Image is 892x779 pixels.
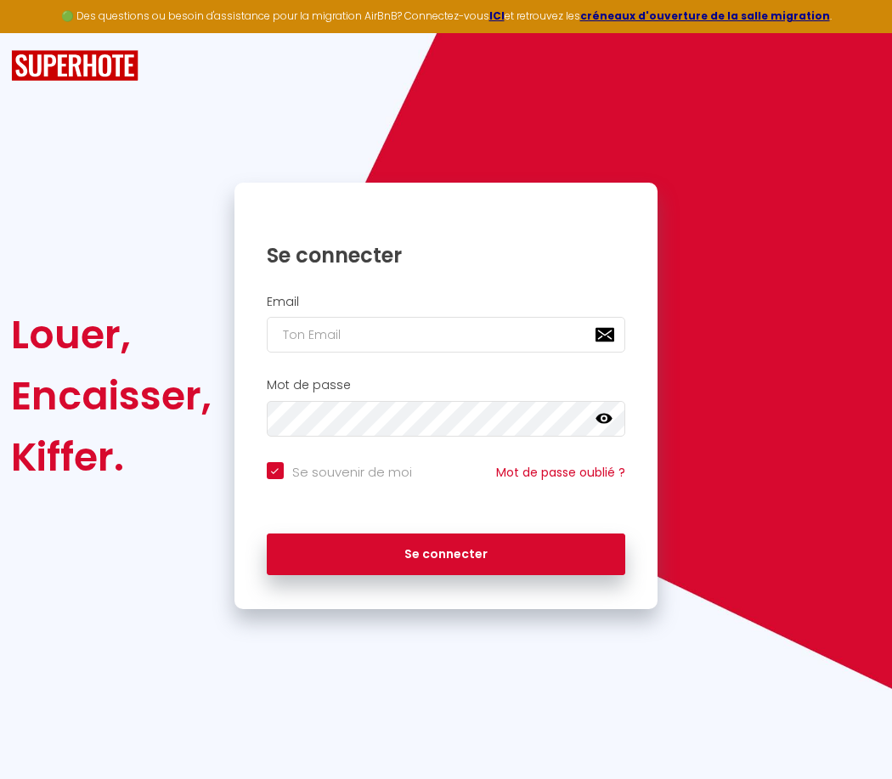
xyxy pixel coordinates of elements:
div: Kiffer. [11,426,212,488]
a: créneaux d'ouverture de la salle migration [580,8,830,23]
h2: Mot de passe [267,378,626,392]
div: Encaisser, [11,365,212,426]
img: SuperHote logo [11,50,138,82]
button: Se connecter [267,533,626,576]
div: Louer, [11,304,212,365]
a: Mot de passe oublié ? [496,464,625,481]
a: ICI [489,8,505,23]
input: Ton Email [267,317,626,353]
h1: Se connecter [267,242,626,268]
h2: Email [267,295,626,309]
